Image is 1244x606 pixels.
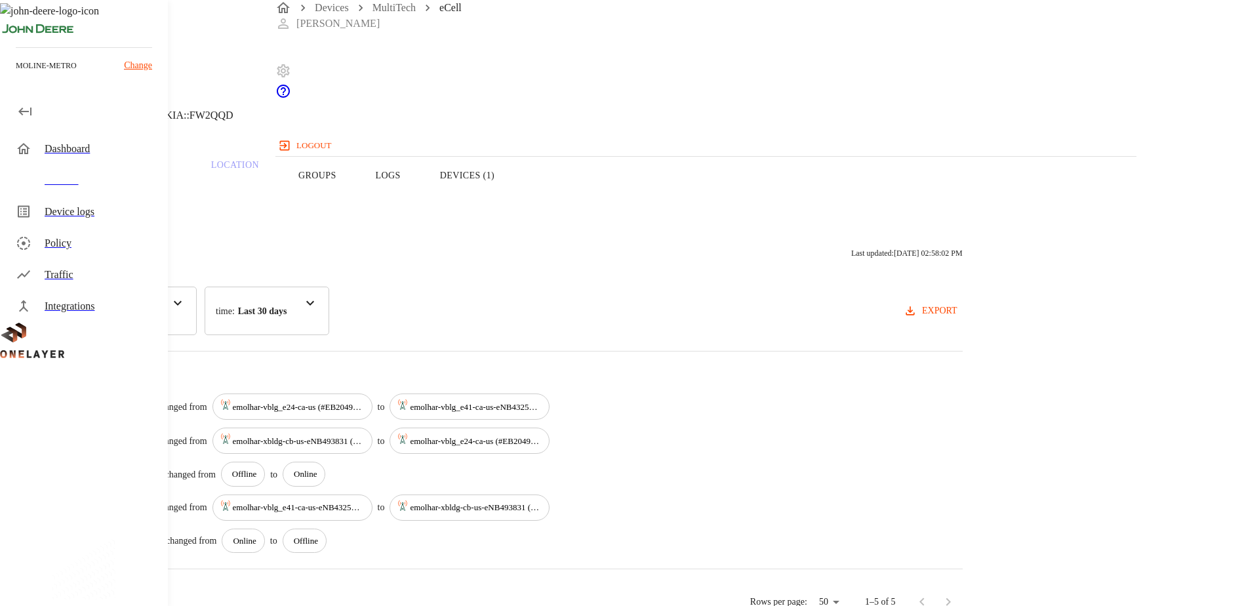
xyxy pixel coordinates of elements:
[165,468,215,481] p: changed from
[270,468,277,481] p: to
[279,134,356,217] button: Groups
[296,16,380,31] p: [PERSON_NAME]
[156,400,207,414] p: changed from
[294,468,317,481] p: Online
[166,534,216,548] p: changed from
[232,468,256,481] p: Offline
[294,535,318,548] p: Offline
[275,135,336,156] button: logout
[410,435,541,448] p: emolhar-vblg_e24-ca-us (#EB204913375::NOKIA::FW2QQD)
[420,134,514,217] button: Devices (1)
[233,435,364,448] p: emolhar-xbldg-cb-us-eNB493831 (#DH240725609::NOKIA::ASIB)
[275,135,1136,156] a: logout
[356,134,420,217] button: Logs
[378,434,385,448] p: to
[410,401,541,414] p: emolhar-vblg_e41-ca-us-eNB432538 (#EB211210933::NOKIA::FW2QQD)
[275,90,291,101] a: onelayer-support
[238,304,287,318] p: Last 30 days
[156,500,207,514] p: changed from
[378,500,385,514] p: to
[216,304,235,318] p: time :
[270,534,277,548] p: to
[233,501,364,514] p: emolhar-vblg_e41-ca-us-eNB432538 (#EB211210933::NOKIA::FW2QQD)
[851,247,963,259] p: Last updated: [DATE] 02:58:02 PM
[191,134,279,217] a: Location
[378,400,385,414] p: to
[315,2,349,13] a: Devices
[233,401,364,414] p: emolhar-vblg_e24-ca-us (#EB204913375::NOKIA::FW2QQD)
[156,434,207,448] p: changed from
[901,299,963,323] button: export
[33,367,963,383] p: 5 results
[410,501,541,514] p: emolhar-xbldg-cb-us-eNB493831 (#DH240725609::NOKIA::ASIB)
[233,535,256,548] p: Online
[275,90,291,101] span: Support Portal
[372,2,416,13] a: MultiTech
